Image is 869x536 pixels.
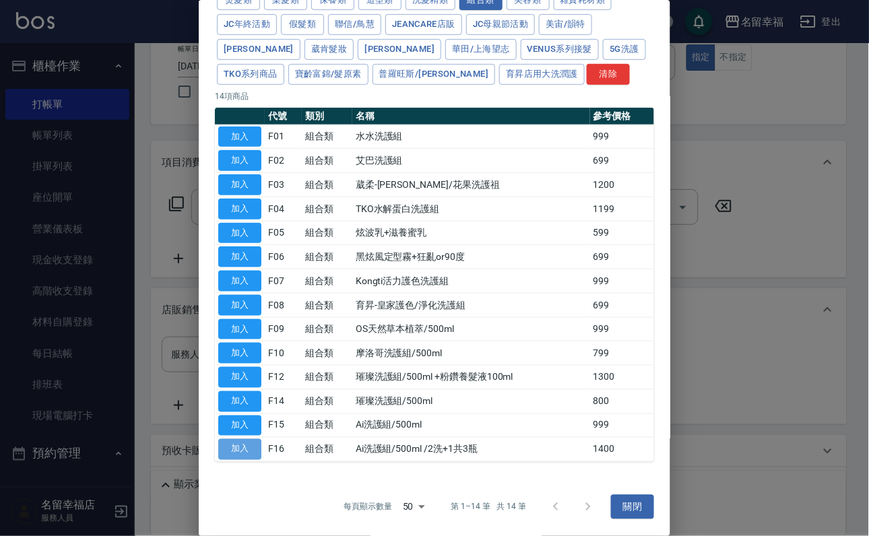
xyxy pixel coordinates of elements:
button: 葳肯髮妝 [304,39,354,60]
td: 組合類 [302,293,352,317]
td: 699 [590,293,654,317]
td: F03 [265,173,302,197]
td: F06 [265,245,302,269]
button: 普羅旺斯/[PERSON_NAME] [373,64,496,85]
td: 組合類 [302,366,352,390]
td: F09 [265,317,302,341]
button: JeanCare店販 [385,14,462,35]
button: 加入 [218,271,261,292]
button: TKO系列商品 [217,64,284,85]
td: Ai洗護組/500ml /2洗+1共3瓶 [352,438,590,462]
td: 999 [590,125,654,149]
td: 組合類 [302,173,352,197]
td: F14 [265,389,302,413]
th: 類別 [302,108,352,125]
button: 加入 [218,127,261,147]
td: F16 [265,438,302,462]
button: 關閉 [611,495,654,520]
button: Venus系列接髮 [521,39,599,60]
td: 組合類 [302,413,352,438]
td: 摩洛哥洗護組/500ml [352,341,590,366]
button: 加入 [218,439,261,460]
button: JC年終活動 [217,14,277,35]
td: F07 [265,269,302,294]
button: 加入 [218,174,261,195]
td: 組合類 [302,438,352,462]
div: 50 [397,489,430,525]
button: [PERSON_NAME] [358,39,441,60]
td: F01 [265,125,302,149]
td: 1200 [590,173,654,197]
button: JC母親節活動 [466,14,536,35]
td: F04 [265,197,302,221]
button: 5G洗護 [603,39,646,60]
td: 1300 [590,366,654,390]
button: 加入 [218,246,261,267]
td: 999 [590,413,654,438]
button: 假髮類 [281,14,324,35]
th: 代號 [265,108,302,125]
button: 美宙/韻特 [539,14,592,35]
td: OS天然草本植萃/500ml [352,317,590,341]
button: 加入 [218,415,261,436]
td: 699 [590,149,654,173]
td: 999 [590,269,654,294]
td: 水水洗護組 [352,125,590,149]
td: F05 [265,221,302,245]
button: [PERSON_NAME] [217,39,300,60]
td: Ai洗護組/500ml [352,413,590,438]
td: Kongti活力護色洗護組 [352,269,590,294]
button: 加入 [218,391,261,412]
td: 組合類 [302,269,352,294]
td: 葳柔-[PERSON_NAME]/花果洗護祖 [352,173,590,197]
button: 加入 [218,150,261,171]
p: 14 項商品 [215,90,654,102]
td: 組合類 [302,317,352,341]
button: 加入 [218,223,261,244]
td: 艾巴洗護組 [352,149,590,173]
td: 炫波乳+滋養蜜乳 [352,221,590,245]
button: 加入 [218,295,261,316]
button: 育昇店用大洗潤護 [499,64,585,85]
button: 寶齡富錦/髮原素 [288,64,368,85]
td: 1400 [590,438,654,462]
td: 800 [590,389,654,413]
td: 組合類 [302,341,352,366]
p: 第 1–14 筆 共 14 筆 [451,501,526,513]
td: 1199 [590,197,654,221]
td: 育昇-皇家護色/淨化洗護組 [352,293,590,317]
td: 699 [590,245,654,269]
td: 組合類 [302,125,352,149]
td: F12 [265,366,302,390]
td: 黑炫風定型霧+狂亂or90度 [352,245,590,269]
th: 參考價格 [590,108,654,125]
td: F10 [265,341,302,366]
td: F15 [265,413,302,438]
td: 組合類 [302,389,352,413]
td: 璀璨洗護組/500ml +粉鑽養髮液100ml [352,366,590,390]
button: 加入 [218,199,261,220]
button: 聯信/鳥慧 [328,14,381,35]
button: 加入 [218,319,261,340]
p: 每頁顯示數量 [344,501,392,513]
td: 組合類 [302,197,352,221]
td: F08 [265,293,302,317]
button: 加入 [218,367,261,388]
td: 799 [590,341,654,366]
td: 組合類 [302,221,352,245]
button: 加入 [218,343,261,364]
td: 組合類 [302,149,352,173]
td: 璀璨洗護組/500ml [352,389,590,413]
td: 組合類 [302,245,352,269]
td: TKO水解蛋白洗護組 [352,197,590,221]
td: 599 [590,221,654,245]
button: 清除 [587,64,630,85]
td: 999 [590,317,654,341]
button: 華田/上海望志 [445,39,517,60]
th: 名稱 [352,108,590,125]
td: F02 [265,149,302,173]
